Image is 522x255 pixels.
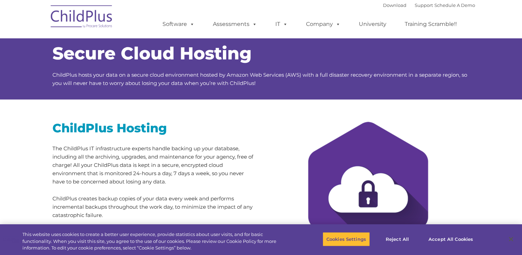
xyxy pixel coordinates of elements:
a: IT [268,17,295,31]
div: This website uses cookies to create a better user experience, provide statistics about user visit... [22,231,287,252]
span: Secure Cloud Hosting [52,43,252,64]
font: | [383,2,475,8]
img: ChildPlus by Procare Solutions [47,0,116,35]
button: Cookies Settings [323,232,370,246]
button: Accept All Cookies [425,232,477,246]
h2: ChildPlus Hosting [52,120,256,136]
a: University [352,17,393,31]
a: Download [383,2,406,8]
p: The ChildPlus IT infrastructure experts handle backing up your database, including all the archiv... [52,144,256,186]
p: ChildPlus creates backup copies of your data every week and performs incremental backups througho... [52,195,256,219]
button: Close [503,232,519,247]
a: Training Scramble!! [398,17,464,31]
button: Reject All [376,232,419,246]
span: ChildPlus hosts your data on a secure cloud environment hosted by Amazon Web Services (AWS) with ... [52,72,467,86]
a: Schedule A Demo [434,2,475,8]
a: Assessments [206,17,264,31]
a: Company [299,17,347,31]
a: Software [156,17,201,31]
a: Support [415,2,433,8]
